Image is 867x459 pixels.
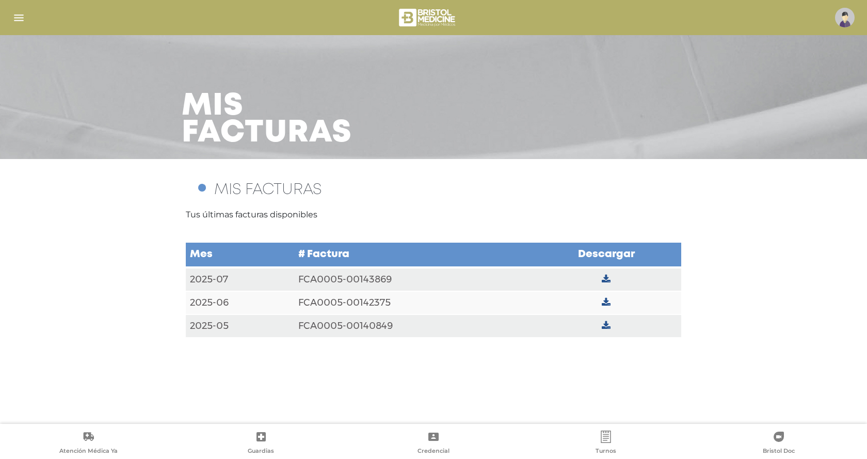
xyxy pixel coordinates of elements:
td: Mes [186,242,294,267]
td: Descargar [531,242,681,267]
span: Bristol Doc [763,447,795,456]
p: Tus últimas facturas disponibles [186,209,681,221]
span: Guardias [248,447,274,456]
td: FCA0005-00140849 [294,314,531,338]
td: 2025-06 [186,291,294,314]
td: 2025-07 [186,267,294,291]
span: Turnos [596,447,616,456]
h3: Mis facturas [182,93,352,147]
a: Atención Médica Ya [2,431,174,457]
a: Turnos [520,431,692,457]
a: Bristol Doc [693,431,865,457]
a: Guardias [174,431,347,457]
img: profile-placeholder.svg [835,8,855,27]
span: Credencial [418,447,449,456]
td: FCA0005-00143869 [294,267,531,291]
img: Cober_menu-lines-white.svg [12,11,25,24]
td: FCA0005-00142375 [294,291,531,314]
img: bristol-medicine-blanco.png [397,5,459,30]
span: MIS FACTURAS [214,183,322,197]
td: 2025-05 [186,314,294,338]
a: Credencial [347,431,520,457]
td: # Factura [294,242,531,267]
span: Atención Médica Ya [59,447,118,456]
